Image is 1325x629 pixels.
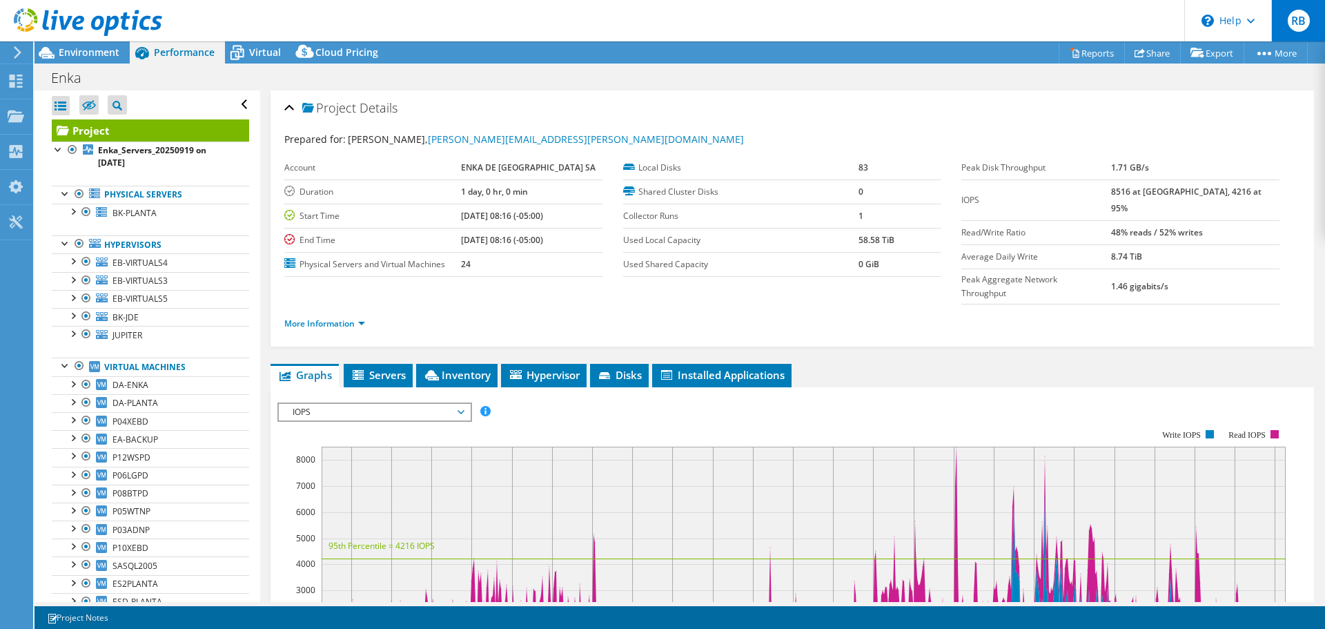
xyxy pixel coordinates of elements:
span: Performance [154,46,215,59]
span: Environment [59,46,119,59]
b: 1.46 gigabits/s [1111,280,1168,292]
b: 0 GiB [858,258,879,270]
a: Reports [1059,42,1125,64]
label: IOPS [961,193,1110,207]
text: Read IOPS [1229,430,1266,440]
svg: \n [1201,14,1214,27]
span: SASQL2005 [112,560,157,572]
a: P04XEBD [52,412,249,430]
a: EB-VIRTUALS3 [52,272,249,290]
span: RB [1288,10,1310,32]
b: 0 [858,186,863,197]
span: BK-JDE [112,311,139,323]
label: Average Daily Write [961,250,1110,264]
a: Share [1124,42,1181,64]
span: EB-VIRTUALS5 [112,293,168,304]
a: Virtual Machines [52,358,249,376]
h1: Enka [45,70,103,86]
text: 4000 [296,558,315,570]
span: ES2PLANTA [112,578,158,590]
a: BK-PLANTA [52,204,249,222]
b: [DATE] 08:16 (-05:00) [461,234,543,246]
a: Physical Servers [52,186,249,204]
b: 8.74 TiB [1111,251,1142,262]
a: Enka_Servers_20250919 on [DATE] [52,142,249,172]
label: Local Disks [623,161,858,175]
text: 3000 [296,584,315,596]
label: End Time [284,233,461,247]
a: Project Notes [37,609,118,626]
span: JUPITER [112,329,142,341]
b: 1 [858,210,863,222]
a: P06LGPD [52,467,249,485]
span: Disks [597,368,642,382]
text: 95th Percentile = 4216 IOPS [328,540,435,552]
span: Graphs [277,368,332,382]
span: P08BTPD [112,487,148,499]
a: ES2PLANTA [52,575,249,593]
label: Used Shared Capacity [623,258,858,271]
a: Export [1180,42,1244,64]
a: P08BTPD [52,485,249,503]
span: P05WTNP [112,505,150,517]
text: Write IOPS [1162,430,1201,440]
a: BK-JDE [52,308,249,326]
a: P10XEBD [52,539,249,557]
text: 6000 [296,506,315,518]
a: More Information [284,318,365,329]
span: Virtual [249,46,281,59]
label: Physical Servers and Virtual Machines [284,258,461,271]
span: EB-VIRTUALS4 [112,257,168,269]
span: DA-ENKA [112,379,148,391]
span: BK-PLANTA [112,207,157,219]
span: DA-PLANTA [112,397,158,409]
b: 48% reads / 52% writes [1111,226,1203,238]
a: Hypervisors [52,235,249,253]
span: Details [360,99,397,116]
b: ENKA DE [GEOGRAPHIC_DATA] SA [461,162,596,173]
text: 7000 [296,480,315,492]
span: Cloud Pricing [315,46,378,59]
span: EB-VIRTUALS3 [112,275,168,287]
a: ESD-PLANTA [52,593,249,611]
label: Duration [284,185,461,199]
span: IOPS [286,404,463,420]
span: EA-BACKUP [112,434,158,445]
span: Hypervisor [508,368,580,382]
text: 8000 [296,454,315,465]
b: 8516 at [GEOGRAPHIC_DATA], 4216 at 95% [1111,186,1262,214]
span: Servers [351,368,406,382]
a: More [1244,42,1308,64]
label: Peak Aggregate Network Throughput [961,273,1110,300]
label: Prepared for: [284,133,346,146]
b: 83 [858,162,868,173]
span: Inventory [423,368,491,382]
a: DA-ENKA [52,376,249,394]
span: P12WSPD [112,452,150,463]
b: 58.58 TiB [858,234,894,246]
a: [PERSON_NAME][EMAIL_ADDRESS][PERSON_NAME][DOMAIN_NAME] [428,133,744,146]
label: Read/Write Ratio [961,226,1110,240]
a: EB-VIRTUALS4 [52,253,249,271]
label: Start Time [284,209,461,223]
b: [DATE] 08:16 (-05:00) [461,210,543,222]
label: Used Local Capacity [623,233,858,247]
a: P05WTNP [52,503,249,521]
span: ESD-PLANTA [112,596,162,608]
text: 5000 [296,532,315,544]
a: Project [52,119,249,142]
span: Project [302,101,356,115]
label: Peak Disk Throughput [961,161,1110,175]
a: P12WSPD [52,448,249,466]
a: EA-BACKUP [52,430,249,448]
b: Enka_Servers_20250919 on [DATE] [98,144,206,168]
span: P06LGPD [112,470,148,481]
label: Collector Runs [623,209,858,223]
a: JUPITER [52,326,249,344]
span: Installed Applications [659,368,785,382]
b: 1 day, 0 hr, 0 min [461,186,528,197]
span: P04XEBD [112,416,148,427]
a: SASQL2005 [52,557,249,574]
b: 1.71 GB/s [1111,162,1149,173]
span: P10XEBD [112,542,148,554]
